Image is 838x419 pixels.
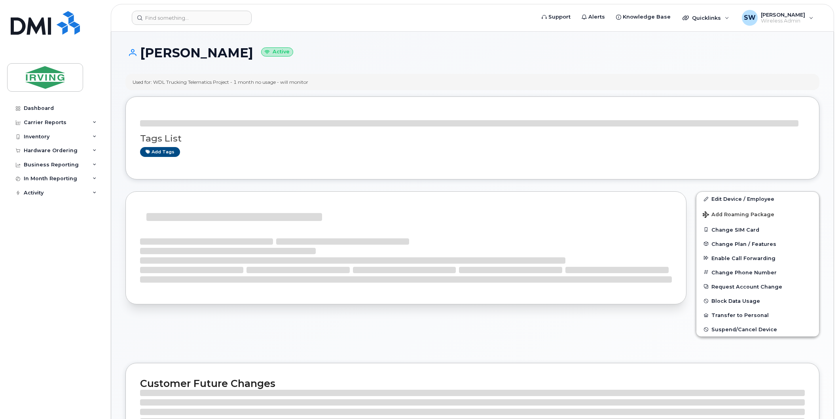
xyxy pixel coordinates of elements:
button: Change Plan / Features [696,237,819,251]
span: Add Roaming Package [703,211,774,219]
button: Add Roaming Package [696,206,819,222]
h2: Customer Future Changes [140,377,805,389]
button: Suspend/Cancel Device [696,322,819,336]
div: Used for: WDL Trucking Telematics Project - 1 month no usage - will monitor [133,79,308,85]
button: Block Data Usage [696,294,819,308]
button: Change Phone Number [696,265,819,279]
span: Change Plan / Features [711,241,776,247]
button: Change SIM Card [696,223,819,237]
small: Active [261,47,293,57]
button: Transfer to Personal [696,308,819,322]
a: Add tags [140,147,180,157]
a: Edit Device / Employee [696,192,819,206]
h1: [PERSON_NAME] [125,46,819,60]
h3: Tags List [140,134,805,143]
span: Suspend/Cancel Device [711,327,777,332]
button: Enable Call Forwarding [696,251,819,265]
button: Request Account Change [696,279,819,294]
span: Enable Call Forwarding [711,255,775,261]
